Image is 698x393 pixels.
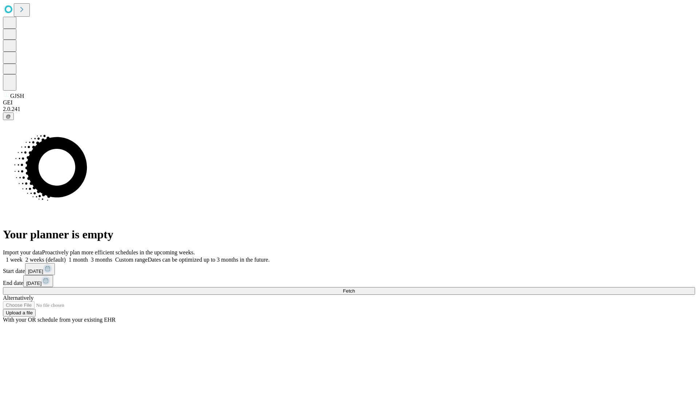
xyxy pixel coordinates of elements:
button: [DATE] [25,263,55,275]
button: Fetch [3,287,695,295]
span: Fetch [343,288,355,294]
span: [DATE] [28,269,43,274]
div: Start date [3,263,695,275]
div: 2.0.241 [3,106,695,112]
h1: Your planner is empty [3,228,695,241]
span: 1 week [6,257,23,263]
span: 3 months [91,257,112,263]
span: Proactively plan more efficient schedules in the upcoming weeks. [42,249,195,255]
span: 2 weeks (default) [25,257,66,263]
button: @ [3,112,14,120]
span: Dates can be optimized up to 3 months in the future. [148,257,269,263]
span: @ [6,114,11,119]
span: With your OR schedule from your existing EHR [3,317,116,323]
div: End date [3,275,695,287]
span: 1 month [69,257,88,263]
span: Alternatively [3,295,33,301]
div: GEI [3,99,695,106]
button: [DATE] [23,275,53,287]
span: GJSH [10,93,24,99]
span: Import your data [3,249,42,255]
button: Upload a file [3,309,36,317]
span: Custom range [115,257,148,263]
span: [DATE] [26,281,41,286]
